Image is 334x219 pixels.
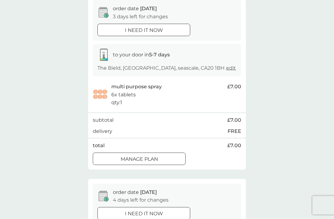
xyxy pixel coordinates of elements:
[125,210,163,218] p: i need it now
[140,189,157,195] span: [DATE]
[226,65,236,71] a: edit
[227,116,241,124] span: £7.00
[93,153,186,165] button: Manage plan
[113,13,168,21] p: 3 days left for changes
[113,196,169,204] p: 4 days left for changes
[113,188,157,196] p: order date
[111,83,162,91] p: multi purpose spray
[227,83,241,91] span: £7.00
[113,52,170,58] span: to your door in
[111,99,122,107] p: qty : 1
[113,5,157,13] p: order date
[97,24,190,36] button: i need it now
[121,155,158,163] p: Manage plan
[149,52,170,58] strong: 5-7 days
[93,142,105,150] p: total
[97,64,236,72] p: The Bield, [GEOGRAPHIC_DATA], seascale, CA20 1BH
[111,91,136,99] p: 6x tablets
[227,142,241,150] span: £7.00
[125,26,163,34] p: i need it now
[93,127,112,135] p: delivery
[228,127,241,135] p: FREE
[140,6,157,11] span: [DATE]
[93,116,113,124] p: subtotal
